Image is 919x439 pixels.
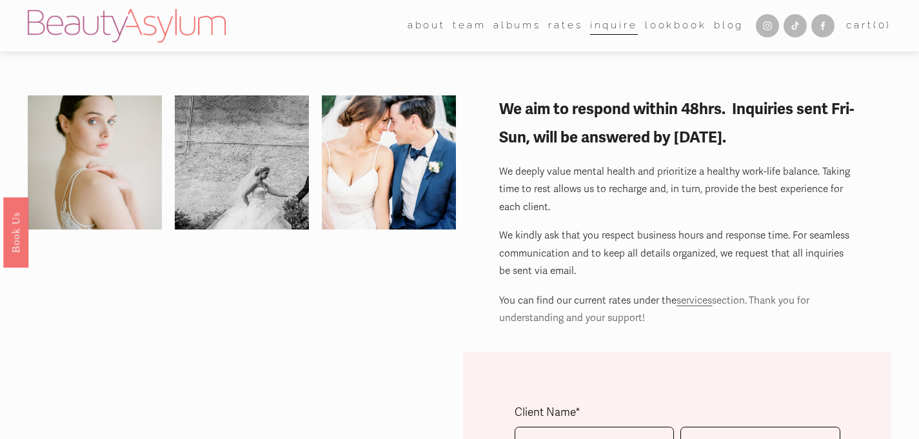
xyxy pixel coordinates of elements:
[784,14,807,37] a: TikTok
[499,291,855,327] p: You can find our current rates under the
[873,19,891,31] span: ( )
[453,16,486,36] a: folder dropdown
[645,16,707,36] a: Lookbook
[408,16,446,36] a: folder dropdown
[677,295,712,306] a: services
[493,16,541,36] a: albums
[322,73,456,251] img: 559c330b111a1$!x900.jpg
[408,17,446,35] span: about
[499,227,855,280] p: We kindly ask that you respect business hours and response time. For seamless communication and t...
[499,99,854,147] strong: We aim to respond within 48hrs. Inquiries sent Fri-Sun, will be answered by [DATE].
[878,19,887,31] span: 0
[846,17,891,35] a: 0 items in cart
[548,16,582,36] a: Rates
[590,16,638,36] a: Inquire
[28,71,162,254] img: 000019690009-2.jpg
[28,9,226,43] img: Beauty Asylum | Bridal Hair &amp; Makeup Charlotte &amp; Atlanta
[3,197,28,267] a: Book Us
[499,163,855,217] p: We deeply value mental health and prioritize a healthy work-life balance. Taking time to rest all...
[756,14,779,37] a: Instagram
[515,403,580,423] legend: Client Name
[453,17,486,35] span: team
[141,95,342,229] img: 543JohnSaraWedding4.16.16.jpg
[811,14,835,37] a: Facebook
[714,16,744,36] a: Blog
